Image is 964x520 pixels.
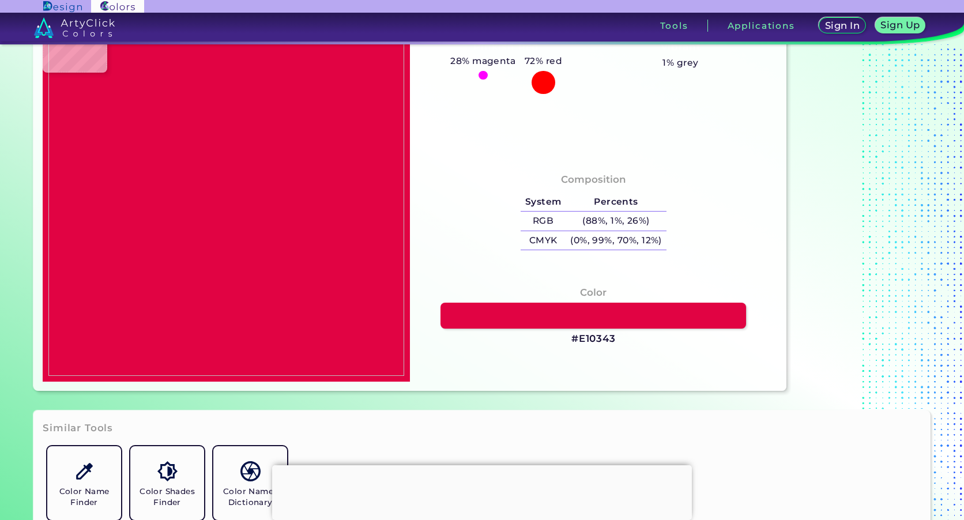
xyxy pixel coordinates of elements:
[135,486,199,508] h5: Color Shades Finder
[566,193,666,212] h5: Percents
[571,332,616,346] h3: #E10343
[74,461,95,481] img: icon_color_name_finder.svg
[521,193,566,212] h5: System
[728,21,795,30] h3: Applications
[34,17,115,38] img: logo_artyclick_colors_white.svg
[272,465,692,517] iframe: Advertisement
[52,486,116,508] h5: Color Name Finder
[521,212,566,231] h5: RGB
[43,1,82,12] img: ArtyClick Design logo
[820,18,865,33] a: Sign In
[826,21,859,30] h5: Sign In
[520,54,567,69] h5: 72% red
[521,231,566,250] h5: CMYK
[218,486,283,508] h5: Color Names Dictionary
[240,461,261,481] img: icon_color_names_dictionary.svg
[580,284,607,301] h4: Color
[566,212,666,231] h5: (88%, 1%, 26%)
[446,54,520,69] h5: 28% magenta
[566,231,666,250] h5: (0%, 99%, 70%, 12%)
[157,461,178,481] img: icon_color_shades.svg
[48,14,404,376] img: 2090b01c-d35f-4ddb-9313-7d1993289c60
[876,18,925,33] a: Sign Up
[660,21,688,30] h3: Tools
[662,55,698,70] h5: 1% grey
[561,171,626,188] h4: Composition
[882,20,920,29] h5: Sign Up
